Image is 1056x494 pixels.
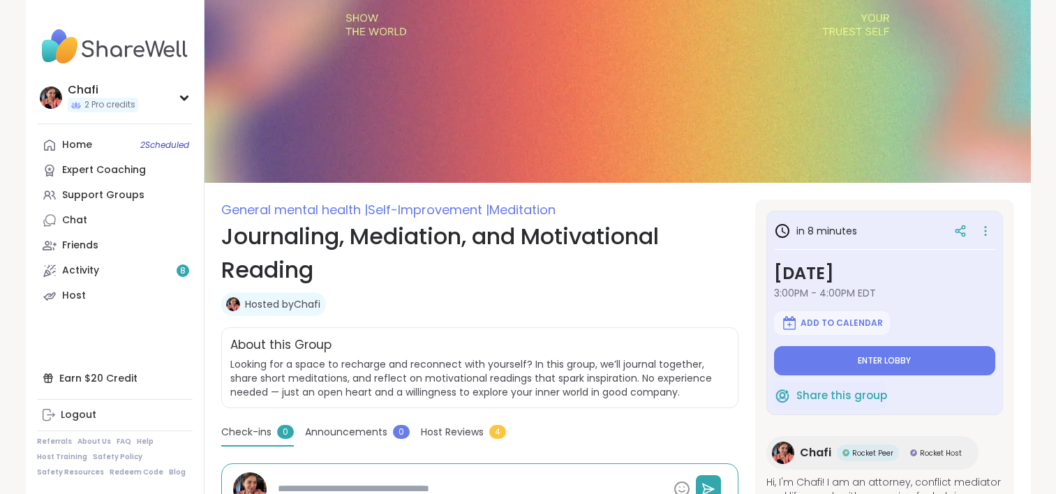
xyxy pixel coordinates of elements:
img: Rocket Peer [842,449,849,456]
div: Logout [61,408,96,422]
span: Add to Calendar [801,317,883,329]
a: Help [137,437,154,447]
div: Chat [62,214,87,227]
span: Rocket Peer [852,448,893,458]
a: Referrals [37,437,72,447]
a: Activity8 [37,258,193,283]
h3: in 8 minutes [774,223,857,239]
span: Rocket Host [920,448,962,458]
a: FAQ [117,437,131,447]
div: Chafi [68,82,138,98]
div: Friends [62,239,98,253]
a: Host [37,283,193,308]
div: Expert Coaching [62,163,146,177]
div: Host [62,289,86,303]
img: Chafi [40,87,62,109]
span: Looking for a space to recharge and reconnect with yourself? In this group, we’ll journal togethe... [230,357,729,399]
span: 0 [393,425,410,439]
a: Redeem Code [110,467,163,477]
a: Expert Coaching [37,158,193,183]
span: Announcements [305,425,387,440]
span: 2 Scheduled [140,140,189,151]
a: Hosted byChafi [245,297,320,311]
span: 2 Pro credits [84,99,135,111]
div: Activity [62,264,99,278]
span: Host Reviews [421,425,484,440]
div: Support Groups [62,188,144,202]
span: Share this group [796,388,887,404]
h2: About this Group [230,336,332,354]
a: Logout [37,403,193,428]
h1: Journaling, Mediation, and Motivational Reading [221,220,738,287]
a: Blog [169,467,186,477]
img: ShareWell Logomark [781,315,798,331]
span: Self-Improvement | [368,201,489,218]
span: 3:00PM - 4:00PM EDT [774,286,995,300]
img: Rocket Host [910,449,917,456]
a: Home2Scheduled [37,133,193,158]
span: Meditation [489,201,556,218]
button: Enter lobby [774,346,995,375]
h3: [DATE] [774,261,995,286]
span: Chafi [800,444,831,461]
img: Chafi [772,442,794,464]
img: Chafi [226,297,240,311]
span: 8 [180,265,186,277]
span: Check-ins [221,425,272,440]
a: About Us [77,437,111,447]
a: Chat [37,208,193,233]
img: ShareWell Logomark [774,387,791,404]
img: ShareWell Nav Logo [37,22,193,71]
div: Earn $20 Credit [37,366,193,391]
a: Friends [37,233,193,258]
a: Safety Resources [37,467,104,477]
span: 4 [489,425,506,439]
button: Add to Calendar [774,311,890,335]
span: General mental health | [221,201,368,218]
span: Enter lobby [858,355,911,366]
a: Host Training [37,452,87,462]
div: Home [62,138,92,152]
a: ChafiChafiRocket PeerRocket PeerRocket HostRocket Host [766,436,979,470]
a: Safety Policy [93,452,142,462]
a: Support Groups [37,183,193,208]
span: 0 [277,425,294,439]
button: Share this group [774,381,887,410]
